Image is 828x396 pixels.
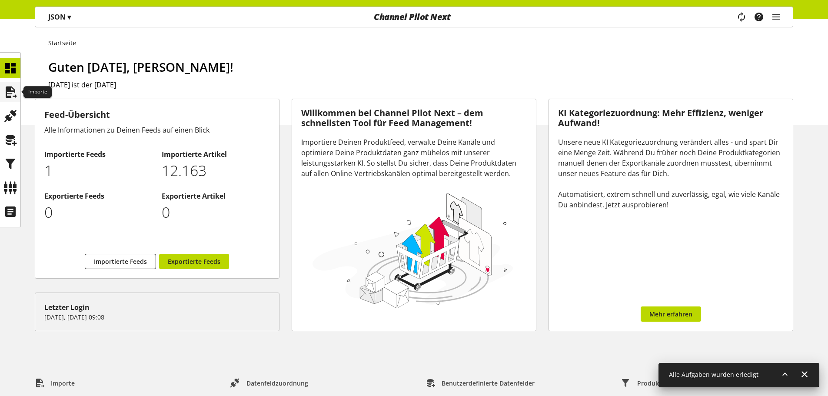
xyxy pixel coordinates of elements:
a: Mehr erfahren [641,306,701,322]
span: ▾ [67,12,71,22]
span: Importe [51,379,75,388]
h3: Willkommen bei Channel Pilot Next – dem schnellsten Tool für Feed Management! [301,108,527,128]
h2: Importierte Feeds [44,149,153,160]
a: Importierte Feeds [85,254,156,269]
span: Exportierte Feeds [168,257,220,266]
h2: [DATE] ist der [DATE] [48,80,793,90]
h2: Importierte Artikel [162,149,270,160]
div: Unsere neue KI Kategoriezuordnung verändert alles - und spart Dir eine Menge Zeit. Während Du frü... [558,137,784,210]
a: Exportierte Feeds [159,254,229,269]
p: 0 [44,201,153,223]
p: JSON [48,12,71,22]
a: Benutzerdefinierte Datenfelder [419,375,542,391]
span: Alle Aufgaben wurden erledigt [669,370,758,379]
p: 12163 [162,160,270,182]
a: Produktfilter [614,375,683,391]
nav: main navigation [35,7,793,27]
a: Datenfeldzuordnung [223,375,315,391]
div: Letzter Login [44,302,270,313]
div: Importe [23,86,52,98]
p: 0 [162,201,270,223]
h2: Exportierte Feeds [44,191,153,201]
p: [DATE], [DATE] 09:08 [44,313,270,322]
h2: Exportierte Artikel [162,191,270,201]
div: Importiere Deinen Produktfeed, verwalte Deine Kanäle und optimiere Deine Produktdaten ganz mühelo... [301,137,527,179]
img: 78e1b9dcff1e8392d83655fcfc870417.svg [310,190,516,311]
div: Alle Informationen zu Deinen Feeds auf einen Blick [44,125,270,135]
h3: KI Kategoriezuordnung: Mehr Effizienz, weniger Aufwand! [558,108,784,128]
a: Importe [28,375,82,391]
span: Mehr erfahren [649,309,692,319]
span: Importierte Feeds [94,257,147,266]
span: Produktfilter [637,379,676,388]
h3: Feed-Übersicht [44,108,270,121]
span: Guten [DATE], [PERSON_NAME]! [48,59,233,75]
span: Datenfeldzuordnung [246,379,308,388]
span: Benutzerdefinierte Datenfelder [442,379,535,388]
p: 1 [44,160,153,182]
